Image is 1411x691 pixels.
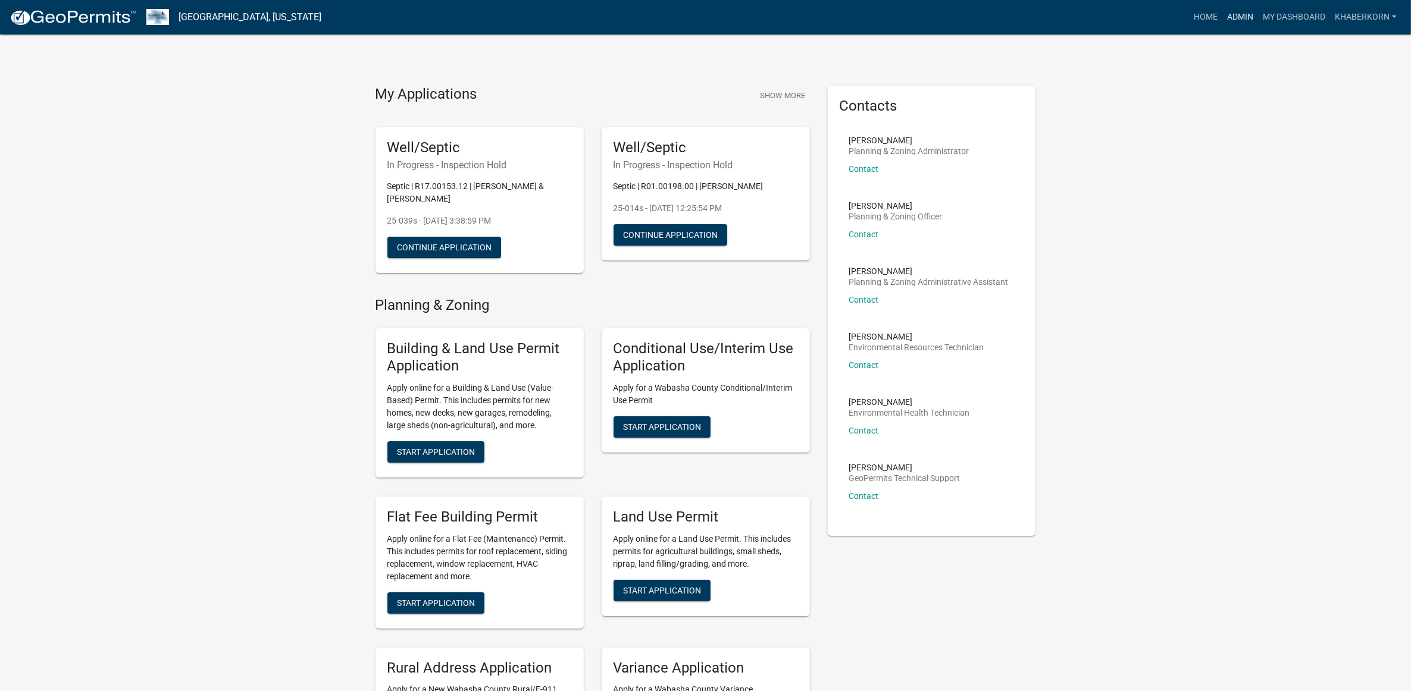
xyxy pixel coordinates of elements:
p: GeoPermits Technical Support [849,474,961,482]
h5: Land Use Permit [614,508,798,526]
h5: Variance Application [614,659,798,677]
span: Start Application [623,422,701,431]
span: Start Application [623,585,701,595]
button: Start Application [387,592,484,614]
button: Continue Application [387,237,501,258]
h5: Flat Fee Building Permit [387,508,572,526]
p: [PERSON_NAME] [849,136,969,145]
a: Contact [849,230,879,239]
a: Contact [849,491,879,501]
a: Home [1189,6,1222,29]
p: [PERSON_NAME] [849,267,1009,275]
a: Admin [1222,6,1258,29]
a: Contact [849,360,879,370]
p: 25-014s - [DATE] 12:25:54 PM [614,202,798,215]
p: 25-039s - [DATE] 3:38:59 PM [387,215,572,227]
a: [GEOGRAPHIC_DATA], [US_STATE] [179,7,321,27]
h6: In Progress - Inspection Hold [614,159,798,171]
h5: Building & Land Use Permit Application [387,340,572,375]
a: Contact [849,426,879,435]
p: Environmental Resources Technician [849,343,984,351]
span: Start Application [397,598,475,607]
h5: Contacts [840,98,1024,115]
button: Start Application [387,441,484,463]
button: Start Application [614,580,711,601]
h5: Conditional Use/Interim Use Application [614,340,798,375]
a: Contact [849,164,879,174]
p: Septic | R17.00153.12 | [PERSON_NAME] & [PERSON_NAME] [387,180,572,205]
p: Apply online for a Building & Land Use (Value-Based) Permit. This includes permits for new homes,... [387,382,572,432]
button: Continue Application [614,224,727,246]
h5: Well/Septic [614,139,798,156]
img: Wabasha County, Minnesota [146,9,169,25]
span: Start Application [397,447,475,456]
h5: Rural Address Application [387,659,572,677]
p: [PERSON_NAME] [849,463,961,472]
a: Contact [849,295,879,304]
p: Planning & Zoning Administrator [849,147,969,155]
p: Planning & Zoning Administrative Assistant [849,278,1009,286]
p: Apply for a Wabasha County Conditional/Interim Use Permit [614,382,798,407]
p: Apply online for a Land Use Permit. This includes permits for agricultural buildings, small sheds... [614,533,798,570]
h6: In Progress - Inspection Hold [387,159,572,171]
p: [PERSON_NAME] [849,202,943,210]
h4: Planning & Zoning [376,297,810,314]
button: Start Application [614,416,711,438]
a: khaberkorn [1330,6,1401,29]
p: Septic | R01.00198.00 | [PERSON_NAME] [614,180,798,193]
p: Environmental Health Technician [849,409,970,417]
h4: My Applications [376,86,477,103]
p: Planning & Zoning Officer [849,212,943,221]
p: [PERSON_NAME] [849,398,970,406]
p: Apply online for a Flat Fee (Maintenance) Permit. This includes permits for roof replacement, sid... [387,533,572,583]
button: Show More [755,86,810,105]
p: [PERSON_NAME] [849,332,984,341]
h5: Well/Septic [387,139,572,156]
a: My Dashboard [1258,6,1330,29]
